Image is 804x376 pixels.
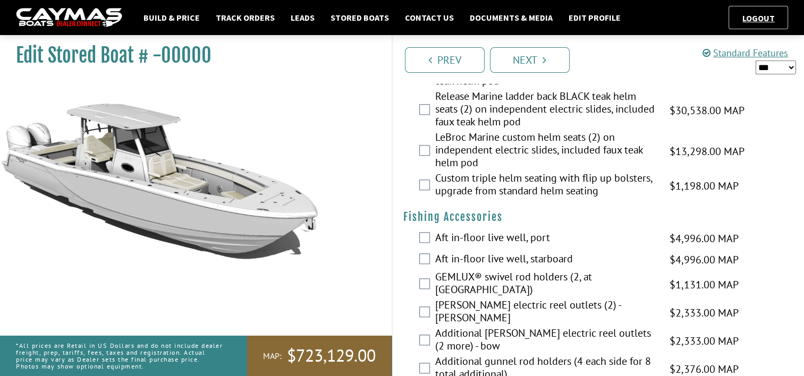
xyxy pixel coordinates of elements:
[435,231,657,246] label: Aft in-floor live well, port
[247,336,392,376] a: MAP:$723,129.00
[670,143,744,159] span: $13,298.00 MAP
[435,252,657,268] label: Aft in-floor live well, starboard
[325,11,394,24] a: Stored Boats
[435,298,657,327] label: [PERSON_NAME] electric reel outlets (2) - [PERSON_NAME]
[435,172,657,200] label: Custom triple helm seating with flip up bolsters, upgrade from standard helm seating
[285,11,320,24] a: Leads
[16,8,122,28] img: caymas-dealer-connect-2ed40d3bc7270c1d8d7ffb4b79bf05adc795679939227970def78ec6f6c03838.gif
[435,327,657,355] label: Additional [PERSON_NAME] electric reel outlets (2 more) - bow
[670,178,739,194] span: $1,198.00 MAP
[210,11,280,24] a: Track Orders
[670,305,739,321] span: $2,333.00 MAP
[490,47,570,73] a: Next
[435,90,657,131] label: Release Marine ladder back BLACK teak helm seats (2) on independent electric slides, included fau...
[16,44,365,67] h1: Edit Stored Boat # -00000
[435,270,657,298] label: GEMLUX® swivel rod holders (2, at [GEOGRAPHIC_DATA])
[670,333,739,349] span: $2,333.00 MAP
[405,47,485,73] a: Prev
[464,11,558,24] a: Documents & Media
[263,351,282,362] span: MAP:
[138,11,205,24] a: Build & Price
[287,345,376,367] span: $723,129.00
[435,131,657,172] label: LeBroc Marine custom helm seats (2) on independent electric slides, included faux teak helm pod
[670,230,739,246] span: $4,996.00 MAP
[16,337,223,375] p: *All prices are Retail in US Dollars and do not include dealer freight, prep, tariffs, fees, taxe...
[670,102,744,118] span: $30,538.00 MAP
[737,13,780,23] a: Logout
[400,11,459,24] a: Contact Us
[403,210,794,224] h4: Fishing Accessories
[670,252,739,268] span: $4,996.00 MAP
[703,47,788,59] a: Standard Features
[670,277,739,293] span: $1,131.00 MAP
[563,11,626,24] a: Edit Profile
